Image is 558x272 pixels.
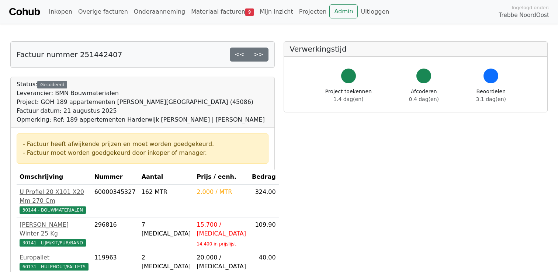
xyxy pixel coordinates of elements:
[20,220,89,247] a: [PERSON_NAME] Winter 25 Kg30141 - LIJM/KIT/PUR/BAND
[230,48,249,62] a: <<
[20,220,89,238] div: [PERSON_NAME] Winter 25 Kg
[17,80,265,124] div: Status:
[20,206,86,214] span: 30144 - BOUWMATERIALEN
[20,253,89,271] a: Europallet60131 - HULPHOUT/PALLETS
[476,88,506,103] div: Beoordelen
[194,170,249,185] th: Prijs / eenh.
[142,188,191,196] div: 162 MTR
[139,170,194,185] th: Aantal
[512,4,549,11] span: Ingelogd onder:
[358,4,392,19] a: Uitloggen
[142,220,191,238] div: 7 [MEDICAL_DATA]
[257,4,296,19] a: Mijn inzicht
[20,188,89,214] a: U Profiel 20 X101 X20 Mm 270 Cm30144 - BOUWMATERIALEN
[17,98,265,107] div: Project: GOH 189 appartementen [PERSON_NAME][GEOGRAPHIC_DATA] (45086)
[197,253,246,271] div: 20.000 / [MEDICAL_DATA]
[20,188,89,205] div: U Profiel 20 X101 X20 Mm 270 Cm
[142,253,191,271] div: 2 [MEDICAL_DATA]
[409,96,439,102] span: 0.4 dag(en)
[20,239,86,247] span: 30141 - LIJM/KIT/PUR/BAND
[9,3,40,21] a: Cohub
[249,170,279,185] th: Bedrag
[23,140,262,149] div: - Factuur heeft afwijkende prijzen en moet worden goedgekeurd.
[325,88,372,103] div: Project toekennen
[197,220,246,238] div: 15.700 / [MEDICAL_DATA]
[245,8,254,16] span: 9
[333,96,363,102] span: 1.4 dag(en)
[75,4,131,19] a: Overige facturen
[249,217,279,250] td: 109.90
[37,81,67,88] div: Gecodeerd
[131,4,188,19] a: Onderaanneming
[290,45,542,53] h5: Verwerkingstijd
[499,11,549,20] span: Trebbe NoordOost
[46,4,75,19] a: Inkopen
[17,89,265,98] div: Leverancier: BMN Bouwmaterialen
[329,4,358,18] a: Admin
[23,149,262,157] div: - Factuur moet worden goedgekeurd door inkoper of manager.
[188,4,257,19] a: Materiaal facturen9
[17,115,265,124] div: Opmerking: Ref: 189 appertementen Harderwijk [PERSON_NAME] | [PERSON_NAME]
[20,253,89,262] div: Europallet
[476,96,506,102] span: 3.1 dag(en)
[197,241,236,247] sub: 14.400 in prijslijst
[17,50,122,59] h5: Factuur nummer 251442407
[91,185,139,217] td: 60000345327
[249,185,279,217] td: 324.00
[409,88,439,103] div: Afcoderen
[91,217,139,250] td: 296816
[17,170,91,185] th: Omschrijving
[91,170,139,185] th: Nummer
[20,263,89,271] span: 60131 - HULPHOUT/PALLETS
[197,188,246,196] div: 2.000 / MTR
[296,4,330,19] a: Projecten
[249,48,268,62] a: >>
[17,107,265,115] div: Factuur datum: 21 augustus 2025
